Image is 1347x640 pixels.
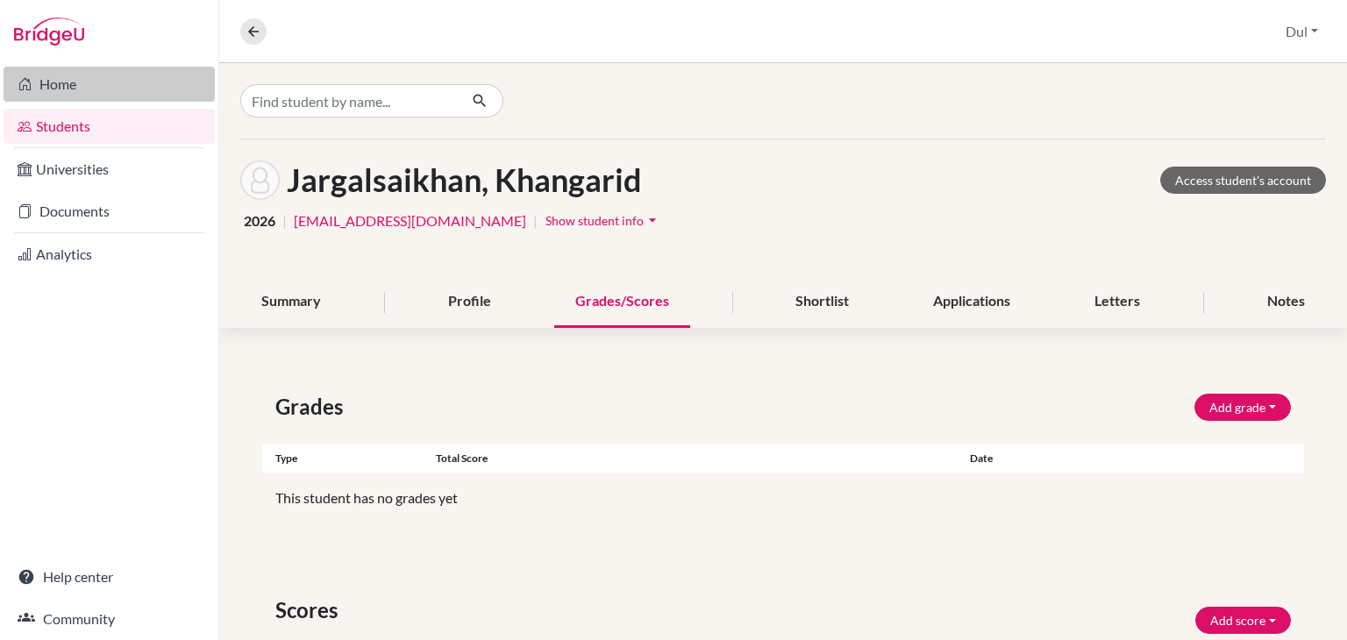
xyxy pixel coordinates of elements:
[533,210,538,231] span: |
[4,559,215,594] a: Help center
[1160,167,1326,194] a: Access student's account
[545,207,662,234] button: Show student infoarrow_drop_down
[287,161,642,199] h1: Jargalsaikhan, Khangarid
[436,451,957,466] div: Total score
[4,109,215,144] a: Students
[294,210,526,231] a: [EMAIL_ADDRESS][DOMAIN_NAME]
[240,160,280,200] img: Khangarid Jargalsaikhan's avatar
[240,276,342,328] div: Summary
[774,276,870,328] div: Shortlist
[1195,607,1291,634] button: Add score
[240,84,458,117] input: Find student by name...
[244,210,275,231] span: 2026
[1278,15,1326,48] button: Dul
[4,67,215,102] a: Home
[4,152,215,187] a: Universities
[912,276,1031,328] div: Applications
[545,213,644,228] span: Show student info
[1246,276,1326,328] div: Notes
[275,594,345,626] span: Scores
[1073,276,1161,328] div: Letters
[957,451,1217,466] div: Date
[282,210,287,231] span: |
[644,211,661,229] i: arrow_drop_down
[275,487,1291,508] p: This student has no grades yet
[4,194,215,229] a: Documents
[4,601,215,636] a: Community
[275,391,350,423] span: Grades
[262,451,436,466] div: Type
[554,276,690,328] div: Grades/Scores
[427,276,512,328] div: Profile
[4,237,215,272] a: Analytics
[1194,394,1291,421] button: Add grade
[14,18,84,46] img: Bridge-U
